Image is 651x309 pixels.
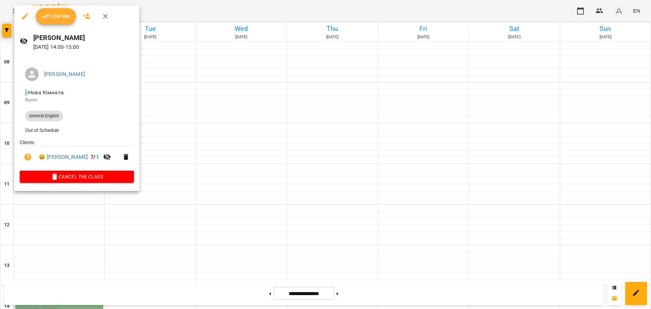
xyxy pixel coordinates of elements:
span: General English [25,113,63,119]
span: 1 [96,154,99,160]
button: Cancel the class [20,171,134,183]
p: [DATE] 14:00 - 15:00 [33,43,134,51]
span: - Нова Кімната [25,89,65,96]
button: Unpaid. Bill the attendance? [20,149,36,165]
span: Cancel the class [25,173,129,181]
li: Out of Schedule [20,124,134,136]
span: Confirm [41,12,71,20]
span: 7 [91,154,94,160]
button: Confirm [36,8,76,24]
b: / [91,154,99,160]
a: 😀 [PERSON_NAME] [39,153,88,161]
ul: Clients [20,139,134,171]
h6: [PERSON_NAME] [33,33,134,43]
p: Room [25,97,129,103]
a: [PERSON_NAME] [44,71,85,77]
